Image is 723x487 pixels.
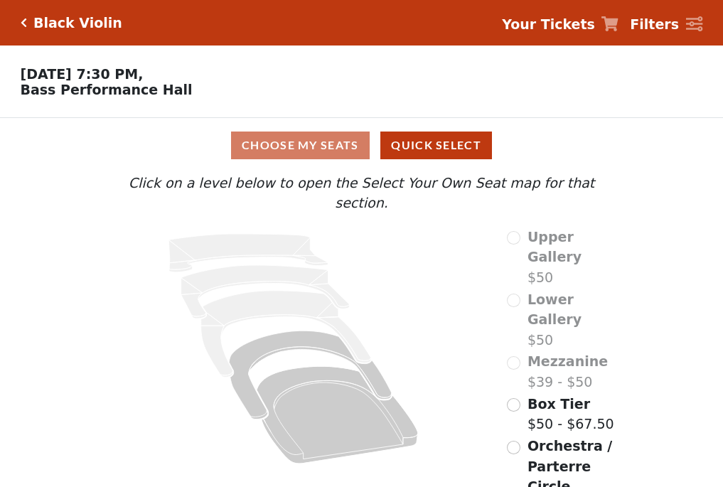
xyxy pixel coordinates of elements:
[630,16,679,32] strong: Filters
[527,351,608,392] label: $39 - $50
[502,14,618,35] a: Your Tickets
[527,396,590,412] span: Box Tier
[630,14,702,35] a: Filters
[21,18,27,28] a: Click here to go back to filters
[527,394,614,434] label: $50 - $67.50
[527,289,623,350] label: $50
[527,291,582,328] span: Lower Gallery
[380,132,492,159] button: Quick Select
[181,265,350,319] path: Lower Gallery - Seats Available: 0
[169,234,328,272] path: Upper Gallery - Seats Available: 0
[100,173,622,213] p: Click on a level below to open the Select Your Own Seat map for that section.
[527,227,623,288] label: $50
[33,15,122,31] h5: Black Violin
[527,353,608,369] span: Mezzanine
[527,229,582,265] span: Upper Gallery
[502,16,595,32] strong: Your Tickets
[257,366,419,464] path: Orchestra / Parterre Circle - Seats Available: 668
